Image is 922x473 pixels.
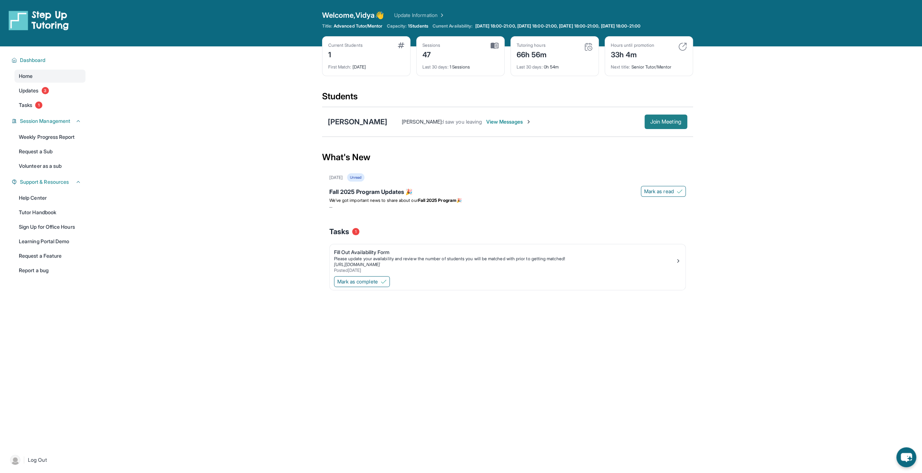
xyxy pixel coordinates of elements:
span: First Match : [328,64,351,70]
a: Updates3 [14,84,85,97]
span: I saw you leaving [443,119,482,125]
img: Mark as read [677,188,683,194]
span: [PERSON_NAME] : [402,119,443,125]
span: 1 Students [408,23,428,29]
div: 1 [328,48,363,60]
a: [DATE] 18:00-21:00, [DATE] 18:00-21:00, [DATE] 18:00-21:00, [DATE] 18:00-21:00 [474,23,642,29]
div: 0h 54m [517,60,593,70]
a: Request a Sub [14,145,85,158]
span: Advanced Tutor/Mentor [334,23,382,29]
div: Current Students [328,42,363,48]
span: Title: [322,23,332,29]
span: View Messages [486,118,531,125]
a: Tasks1 [14,99,85,112]
div: Unread [347,173,364,182]
span: Updates [19,87,39,94]
img: logo [9,10,69,30]
a: Sign Up for Office Hours [14,220,85,233]
a: Request a Feature [14,249,85,262]
span: Tasks [19,101,32,109]
img: Chevron-Right [526,119,531,125]
button: Dashboard [17,57,81,64]
a: Update Information [394,12,445,19]
span: We’ve got important news to share about our [329,198,418,203]
span: 3 [42,87,49,94]
span: Tasks [329,227,349,237]
span: Last 30 days : [422,64,449,70]
img: card [678,42,687,51]
div: Sessions [422,42,441,48]
span: 1 [352,228,359,235]
div: Please update your availability and review the number of students you will be matched with prior ... [334,256,675,262]
span: 🎉 [456,198,462,203]
a: |Log Out [7,452,85,468]
a: Weekly Progress Report [14,130,85,144]
span: Dashboard [20,57,46,64]
div: [DATE] [329,175,343,181]
div: 47 [422,48,441,60]
span: 1 [35,101,42,109]
a: Fill Out Availability FormPlease update your availability and review the number of students you w... [330,244,685,275]
span: Join Meeting [650,120,681,124]
div: Tutoring hours [517,42,547,48]
div: Fall 2025 Program Updates 🎉 [329,187,686,198]
span: Support & Resources [20,178,69,186]
span: Last 30 days : [517,64,543,70]
a: Help Center [14,191,85,204]
a: Volunteer as a sub [14,159,85,173]
a: [URL][DOMAIN_NAME] [334,262,380,267]
span: Mark as read [644,188,674,195]
button: Session Management [17,117,81,125]
span: [DATE] 18:00-21:00, [DATE] 18:00-21:00, [DATE] 18:00-21:00, [DATE] 18:00-21:00 [475,23,640,29]
div: Students [322,91,693,107]
div: Fill Out Availability Form [334,249,675,256]
a: Learning Portal Demo [14,235,85,248]
strong: Fall 2025 Program [418,198,456,203]
img: Chevron Right [438,12,445,19]
div: What's New [322,141,693,173]
a: Home [14,70,85,83]
div: 1 Sessions [422,60,498,70]
img: card [398,42,404,48]
span: Current Availability: [433,23,472,29]
div: Hours until promotion [611,42,654,48]
button: chat-button [896,447,916,467]
span: Capacity: [387,23,406,29]
img: user-img [10,455,20,465]
div: Senior Tutor/Mentor [611,60,687,70]
span: Mark as complete [337,278,378,285]
span: | [23,456,25,464]
span: Welcome, Vidya 👋 [322,10,384,20]
button: Mark as read [641,186,686,197]
span: Home [19,72,33,80]
button: Mark as complete [334,276,390,287]
a: Report a bug [14,264,85,277]
div: [PERSON_NAME] [328,117,387,127]
div: [DATE] [328,60,404,70]
img: Mark as complete [381,279,387,285]
span: Log Out [28,456,47,464]
button: Support & Resources [17,178,81,186]
button: Join Meeting [644,115,687,129]
div: Posted [DATE] [334,267,675,273]
span: Next title : [611,64,630,70]
a: Tutor Handbook [14,206,85,219]
img: card [491,42,498,49]
div: 66h 56m [517,48,547,60]
span: Session Management [20,117,70,125]
img: card [584,42,593,51]
div: 33h 4m [611,48,654,60]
